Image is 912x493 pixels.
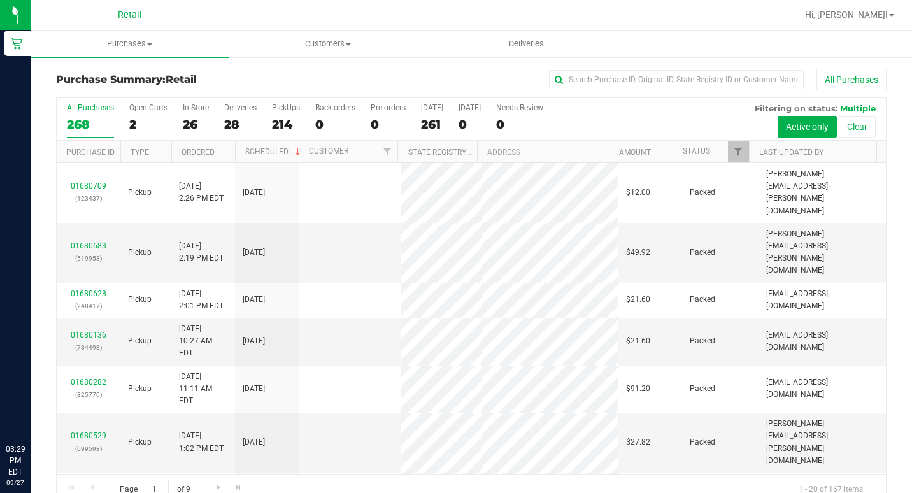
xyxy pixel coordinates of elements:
[31,31,229,57] a: Purchases
[272,117,300,132] div: 214
[129,103,167,112] div: Open Carts
[496,117,543,132] div: 0
[183,117,209,132] div: 26
[492,38,561,50] span: Deliveries
[766,376,878,401] span: [EMAIL_ADDRESS][DOMAIN_NAME]
[229,38,426,50] span: Customers
[805,10,888,20] span: Hi, [PERSON_NAME]!
[245,147,303,156] a: Scheduled
[766,329,878,354] span: [EMAIL_ADDRESS][DOMAIN_NAME]
[166,73,197,85] span: Retail
[6,443,25,478] p: 03:29 PM EDT
[179,430,224,454] span: [DATE] 1:02 PM EDT
[182,148,215,157] a: Ordered
[179,288,224,312] span: [DATE] 2:01 PM EDT
[626,436,650,448] span: $27.82
[128,246,152,259] span: Pickup
[179,371,227,408] span: [DATE] 11:11 AM EDT
[371,103,406,112] div: Pre-orders
[224,117,257,132] div: 28
[71,331,106,339] a: 01680136
[71,378,106,387] a: 01680282
[179,323,227,360] span: [DATE] 10:27 AM EDT
[690,335,715,347] span: Packed
[496,103,543,112] div: Needs Review
[128,335,152,347] span: Pickup
[67,103,114,112] div: All Purchases
[128,383,152,395] span: Pickup
[67,117,114,132] div: 268
[626,383,650,395] span: $91.20
[309,146,348,155] a: Customer
[690,187,715,199] span: Packed
[427,31,625,57] a: Deliveries
[243,246,265,259] span: [DATE]
[272,103,300,112] div: PickUps
[243,294,265,306] span: [DATE]
[243,187,265,199] span: [DATE]
[421,117,443,132] div: 261
[840,103,876,113] span: Multiple
[64,252,113,264] p: (519958)
[477,141,609,163] th: Address
[626,335,650,347] span: $21.60
[766,168,878,217] span: [PERSON_NAME][EMAIL_ADDRESS][PERSON_NAME][DOMAIN_NAME]
[766,288,878,312] span: [EMAIL_ADDRESS][DOMAIN_NAME]
[183,103,209,112] div: In Store
[755,103,837,113] span: Filtering on status:
[224,103,257,112] div: Deliveries
[690,383,715,395] span: Packed
[619,148,651,157] a: Amount
[243,383,265,395] span: [DATE]
[683,146,710,155] a: Status
[71,431,106,440] a: 01680529
[64,389,113,401] p: (825770)
[778,116,837,138] button: Active only
[64,192,113,204] p: (123437)
[10,37,22,50] inline-svg: Retail
[408,148,475,157] a: State Registry ID
[728,141,749,162] a: Filter
[71,289,106,298] a: 01680628
[66,148,115,157] a: Purchase ID
[766,228,878,277] span: [PERSON_NAME][EMAIL_ADDRESS][PERSON_NAME][DOMAIN_NAME]
[128,436,152,448] span: Pickup
[759,148,823,157] a: Last Updated By
[315,117,355,132] div: 0
[816,69,887,90] button: All Purchases
[459,117,481,132] div: 0
[179,180,224,204] span: [DATE] 2:26 PM EDT
[229,31,427,57] a: Customers
[129,117,167,132] div: 2
[421,103,443,112] div: [DATE]
[376,141,397,162] a: Filter
[690,246,715,259] span: Packed
[64,443,113,455] p: (699598)
[131,148,149,157] a: Type
[626,294,650,306] span: $21.60
[31,38,229,50] span: Purchases
[626,246,650,259] span: $49.92
[64,341,113,354] p: (784493)
[6,478,25,487] p: 09/27
[128,187,152,199] span: Pickup
[243,436,265,448] span: [DATE]
[626,187,650,199] span: $12.00
[179,240,224,264] span: [DATE] 2:19 PM EDT
[118,10,142,20] span: Retail
[128,294,152,306] span: Pickup
[839,116,876,138] button: Clear
[71,182,106,190] a: 01680709
[243,335,265,347] span: [DATE]
[315,103,355,112] div: Back-orders
[690,294,715,306] span: Packed
[766,418,878,467] span: [PERSON_NAME][EMAIL_ADDRESS][PERSON_NAME][DOMAIN_NAME]
[549,70,804,89] input: Search Purchase ID, Original ID, State Registry ID or Customer Name...
[459,103,481,112] div: [DATE]
[13,391,51,429] iframe: Resource center
[690,436,715,448] span: Packed
[64,300,113,312] p: (248417)
[371,117,406,132] div: 0
[71,241,106,250] a: 01680683
[56,74,333,85] h3: Purchase Summary:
